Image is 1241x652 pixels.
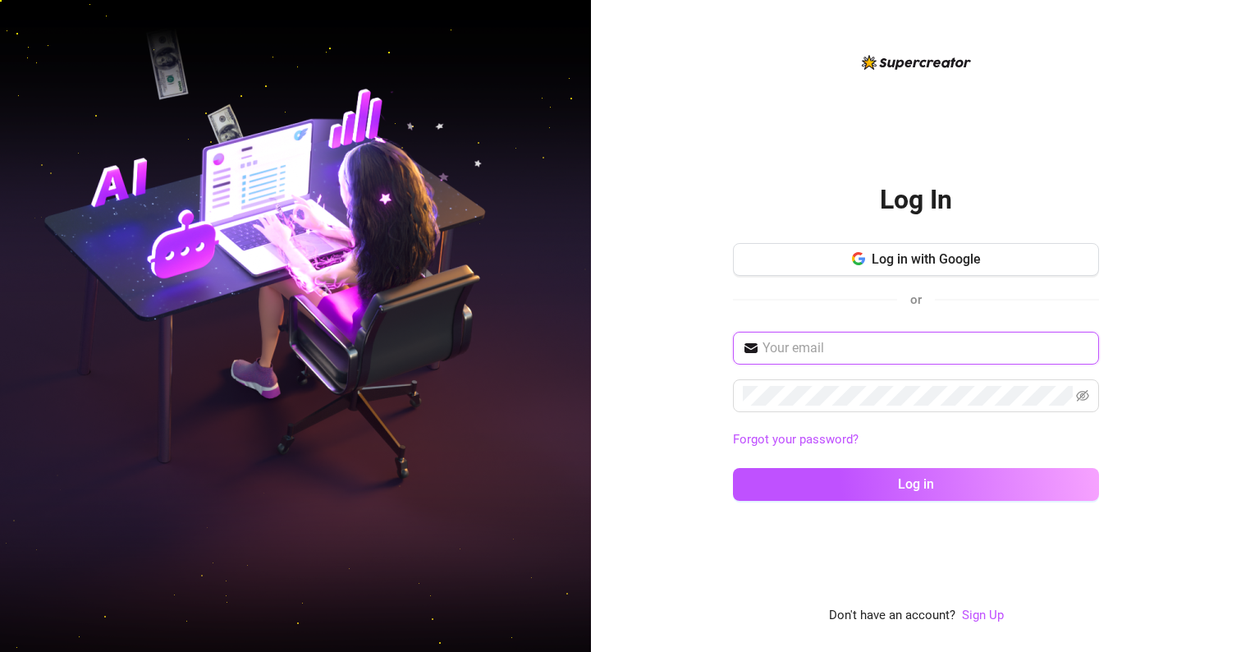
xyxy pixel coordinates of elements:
[733,243,1099,276] button: Log in with Google
[872,251,981,267] span: Log in with Google
[962,606,1004,626] a: Sign Up
[962,608,1004,622] a: Sign Up
[1076,389,1089,402] span: eye-invisible
[862,55,971,70] img: logo-BBDzfeDw.svg
[733,430,1099,450] a: Forgot your password?
[910,292,922,307] span: or
[829,606,955,626] span: Don't have an account?
[733,468,1099,501] button: Log in
[880,183,952,217] h2: Log In
[733,432,859,447] a: Forgot your password?
[898,476,934,492] span: Log in
[762,338,1089,358] input: Your email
